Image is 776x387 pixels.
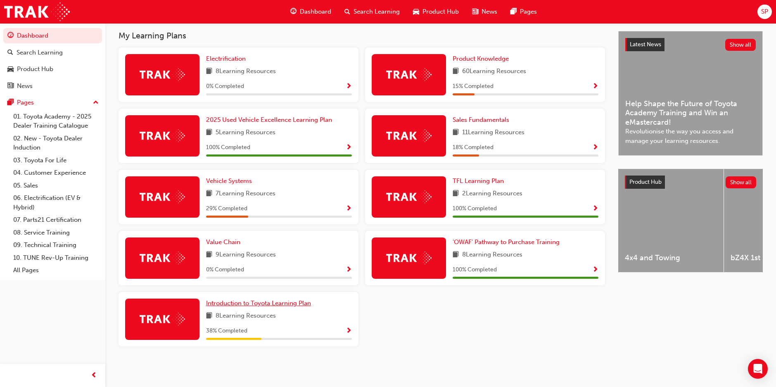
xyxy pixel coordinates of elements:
[625,99,756,127] span: Help Shape the Future of Toyota Academy Training and Win an eMastercard!
[592,266,598,274] span: Show Progress
[482,7,497,17] span: News
[354,7,400,17] span: Search Learning
[10,192,102,214] a: 06. Electrification (EV & Hybrid)
[453,265,497,275] span: 100 % Completed
[625,127,756,145] span: Revolutionise the way you access and manage your learning resources.
[413,7,419,17] span: car-icon
[453,189,459,199] span: book-icon
[386,252,432,264] img: Trak
[216,250,276,260] span: 9 Learning Resources
[3,78,102,94] a: News
[618,169,724,272] a: 4x4 and Towing
[346,326,352,336] button: Show Progress
[4,2,70,21] img: Trak
[453,82,494,91] span: 15 % Completed
[206,82,244,91] span: 0 % Completed
[206,116,332,123] span: 2025 Used Vehicle Excellence Learning Plan
[346,142,352,153] button: Show Progress
[206,66,212,77] span: book-icon
[453,238,560,246] span: 'OWAF' Pathway to Purchase Training
[725,39,756,51] button: Show all
[346,81,352,92] button: Show Progress
[406,3,465,20] a: car-iconProduct Hub
[10,226,102,239] a: 08. Service Training
[346,204,352,214] button: Show Progress
[206,55,246,62] span: Electrification
[206,237,244,247] a: Value Chain
[206,299,314,308] a: Introduction to Toyota Learning Plan
[140,190,185,203] img: Trak
[386,68,432,81] img: Trak
[206,204,247,214] span: 29 % Completed
[757,5,772,19] button: SP
[592,265,598,275] button: Show Progress
[592,83,598,90] span: Show Progress
[140,129,185,142] img: Trak
[3,26,102,95] button: DashboardSearch LearningProduct HubNews
[3,45,102,60] a: Search Learning
[726,176,757,188] button: Show all
[206,265,244,275] span: 0 % Completed
[346,266,352,274] span: Show Progress
[93,97,99,108] span: up-icon
[10,110,102,132] a: 01. Toyota Academy - 2025 Dealer Training Catalogue
[346,83,352,90] span: Show Progress
[17,98,34,107] div: Pages
[91,370,97,381] span: prev-icon
[346,265,352,275] button: Show Progress
[3,28,102,43] a: Dashboard
[3,62,102,77] a: Product Hub
[7,66,14,73] span: car-icon
[3,95,102,110] button: Pages
[206,143,250,152] span: 100 % Completed
[206,311,212,321] span: book-icon
[10,239,102,252] a: 09. Technical Training
[472,7,478,17] span: news-icon
[206,250,212,260] span: book-icon
[216,66,276,77] span: 8 Learning Resources
[17,48,63,57] div: Search Learning
[17,81,33,91] div: News
[592,204,598,214] button: Show Progress
[462,128,524,138] span: 11 Learning Resources
[206,238,240,246] span: Value Chain
[216,311,276,321] span: 8 Learning Resources
[140,252,185,264] img: Trak
[206,176,255,186] a: Vehicle Systems
[206,189,212,199] span: book-icon
[346,328,352,335] span: Show Progress
[344,7,350,17] span: search-icon
[592,144,598,152] span: Show Progress
[300,7,331,17] span: Dashboard
[592,142,598,153] button: Show Progress
[630,41,661,48] span: Latest News
[206,299,311,307] span: Introduction to Toyota Learning Plan
[284,3,338,20] a: guage-iconDashboard
[453,54,512,64] a: Product Knowledge
[453,115,513,125] a: Sales Fundamentals
[206,128,212,138] span: book-icon
[10,264,102,277] a: All Pages
[10,132,102,154] a: 02. New - Toyota Dealer Induction
[346,144,352,152] span: Show Progress
[386,129,432,142] img: Trak
[748,359,768,379] div: Open Intercom Messenger
[453,177,504,185] span: TFL Learning Plan
[119,31,605,40] h3: My Learning Plans
[7,99,14,107] span: pages-icon
[453,128,459,138] span: book-icon
[346,205,352,213] span: Show Progress
[625,38,756,51] a: Latest NewsShow all
[510,7,517,17] span: pages-icon
[453,116,509,123] span: Sales Fundamentals
[206,115,335,125] a: 2025 Used Vehicle Excellence Learning Plan
[453,55,509,62] span: Product Knowledge
[453,250,459,260] span: book-icon
[7,83,14,90] span: news-icon
[140,68,185,81] img: Trak
[216,189,275,199] span: 7 Learning Resources
[453,66,459,77] span: book-icon
[625,176,756,189] a: Product HubShow all
[290,7,297,17] span: guage-icon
